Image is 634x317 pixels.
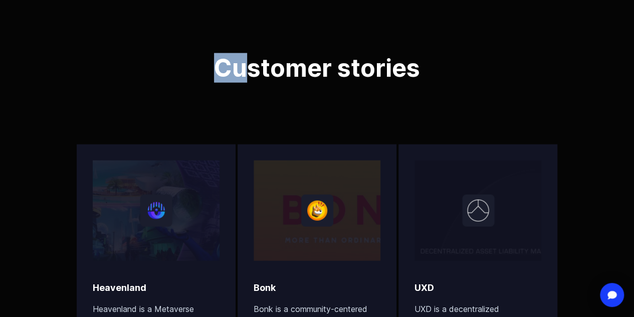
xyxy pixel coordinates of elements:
[600,283,624,307] div: Open Intercom Messenger
[254,281,276,295] h2: Bonk
[414,281,434,295] h2: UXD
[75,44,560,80] h1: Customer stories
[93,281,146,295] h2: Heavenland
